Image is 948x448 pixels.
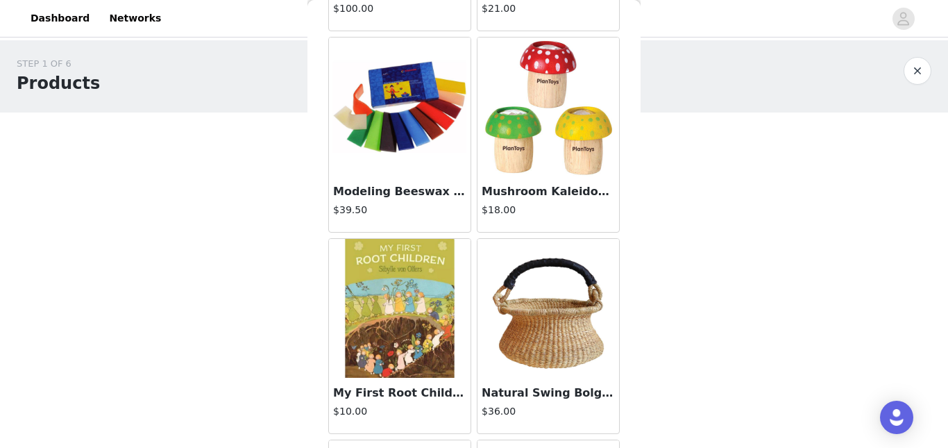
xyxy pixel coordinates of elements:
h4: $36.00 [482,404,615,419]
div: Open Intercom Messenger [880,401,913,434]
h4: $100.00 [333,1,466,16]
div: avatar [897,8,910,30]
a: Dashboard [22,3,98,34]
h4: $10.00 [333,404,466,419]
img: My First Root Children - Board Book [330,239,469,378]
h1: Products [17,71,100,96]
h4: $18.00 [482,203,615,217]
h3: Modeling Beeswax - Large [333,183,466,200]
h4: $39.50 [333,203,466,217]
div: STEP 1 OF 6 [17,57,100,71]
h3: Mushroom Kaleidoscope [482,183,615,200]
h4: $21.00 [482,1,615,16]
img: Natural Swing Bolga Basket [479,239,618,378]
img: Modeling Beeswax - Large [330,38,469,176]
h3: Natural Swing Bolga Basket [482,385,615,401]
a: Networks [101,3,169,34]
img: Mushroom Kaleidoscope [479,38,618,176]
h3: My First Root Children - Board Book [333,385,466,401]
